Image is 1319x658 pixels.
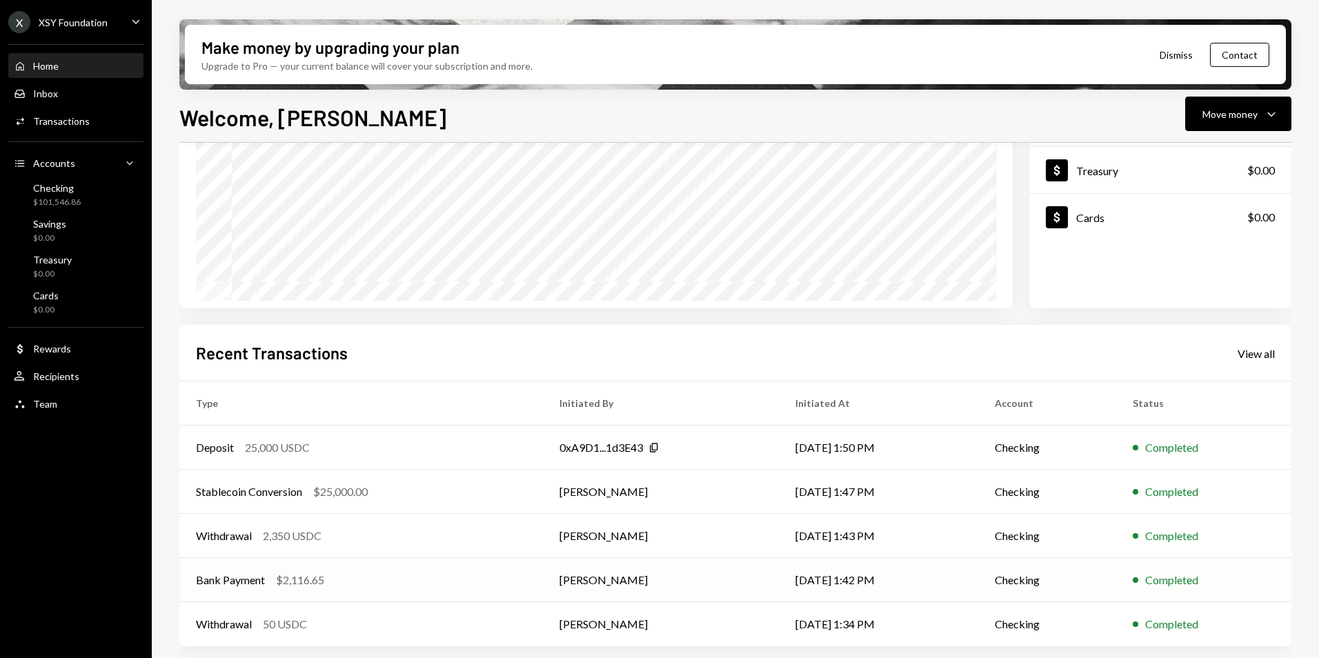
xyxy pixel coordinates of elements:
div: Stablecoin Conversion [196,483,302,500]
th: Status [1116,381,1291,426]
a: Rewards [8,336,143,361]
a: View all [1238,346,1275,361]
th: Initiated At [779,381,978,426]
td: [DATE] 1:50 PM [779,426,978,470]
div: $2,116.65 [276,572,324,588]
div: Upgrade to Pro — your current balance will cover your subscription and more. [201,59,533,73]
div: Transactions [33,115,90,127]
a: Treasury$0.00 [1029,147,1291,193]
div: Completed [1145,483,1198,500]
a: Recipients [8,363,143,388]
div: $101,546.86 [33,197,81,208]
div: Treasury [1076,164,1118,177]
div: Rewards [33,343,71,355]
div: Cards [1076,211,1104,224]
a: Cards$0.00 [1029,194,1291,240]
td: Checking [978,426,1116,470]
a: Home [8,53,143,78]
div: Deposit [196,439,234,456]
h1: Welcome, [PERSON_NAME] [179,103,446,131]
button: Dismiss [1142,39,1210,71]
a: Treasury$0.00 [8,250,143,283]
div: $0.00 [1247,209,1275,226]
td: [DATE] 1:34 PM [779,602,978,646]
th: Type [179,381,543,426]
div: 0xA9D1...1d3E43 [559,439,643,456]
div: 50 USDC [263,616,307,632]
div: Home [33,60,59,72]
div: $25,000.00 [313,483,368,500]
div: X [8,11,30,33]
div: Treasury [33,254,72,266]
a: Team [8,391,143,416]
div: Bank Payment [196,572,265,588]
a: Checking$101,546.86 [8,178,143,211]
td: Checking [978,514,1116,558]
td: Checking [978,558,1116,602]
div: View all [1238,347,1275,361]
td: Checking [978,470,1116,514]
div: Recipients [33,370,79,382]
td: [PERSON_NAME] [543,558,779,602]
div: Completed [1145,572,1198,588]
td: Checking [978,602,1116,646]
td: [DATE] 1:42 PM [779,558,978,602]
div: XSY Foundation [39,17,108,28]
div: Cards [33,290,59,301]
th: Initiated By [543,381,779,426]
a: Transactions [8,108,143,133]
a: Inbox [8,81,143,106]
div: $0.00 [1247,162,1275,179]
th: Account [978,381,1116,426]
div: Withdrawal [196,616,252,632]
div: 2,350 USDC [263,528,321,544]
div: 25,000 USDC [245,439,310,456]
td: [DATE] 1:43 PM [779,514,978,558]
div: Savings [33,218,66,230]
div: Make money by upgrading your plan [201,36,459,59]
div: Checking [33,182,81,194]
td: [PERSON_NAME] [543,514,779,558]
div: $0.00 [33,232,66,244]
div: Completed [1145,528,1198,544]
a: Savings$0.00 [8,214,143,247]
td: [DATE] 1:47 PM [779,470,978,514]
div: Team [33,398,57,410]
div: Move money [1202,107,1258,121]
div: $0.00 [33,268,72,280]
div: Completed [1145,439,1198,456]
div: Completed [1145,616,1198,632]
td: [PERSON_NAME] [543,470,779,514]
div: Inbox [33,88,58,99]
div: Withdrawal [196,528,252,544]
button: Contact [1210,43,1269,67]
a: Accounts [8,150,143,175]
button: Move money [1185,97,1291,131]
div: $0.00 [33,304,59,316]
h2: Recent Transactions [196,341,348,364]
a: Cards$0.00 [8,286,143,319]
td: [PERSON_NAME] [543,602,779,646]
div: Accounts [33,157,75,169]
